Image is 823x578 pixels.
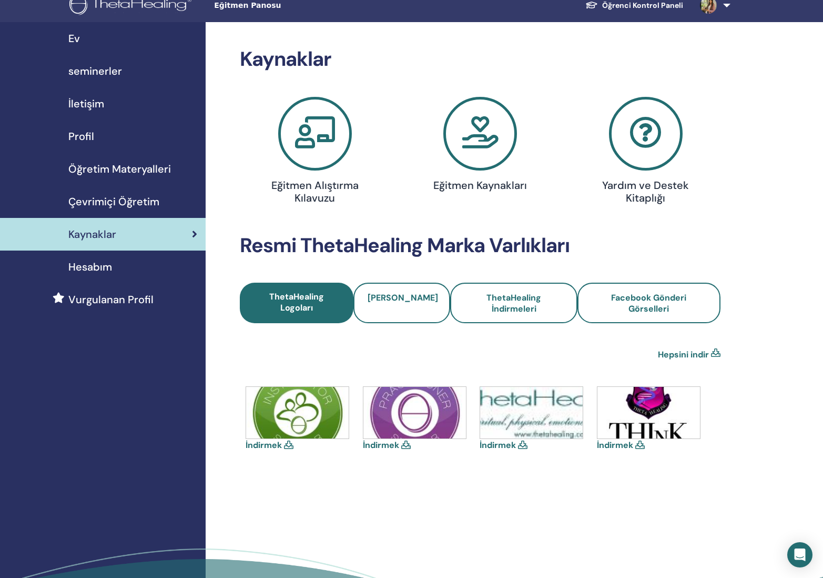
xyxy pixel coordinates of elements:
img: icons-instructor.jpg [246,387,349,439]
img: graduation-cap-white.svg [585,1,598,9]
a: İndirmek [246,440,282,451]
h4: Yardım ve Destek Kitaplığı [592,179,699,204]
div: Open Intercom Messenger [787,542,812,567]
a: [PERSON_NAME] [353,283,450,323]
span: Vurgulanan Profil [68,292,154,307]
span: Facebook Gönderi Görselleri [611,292,686,314]
img: icons-practitioner.jpg [363,387,466,439]
a: İndirmek [480,440,516,451]
a: Hepsini indir [658,348,709,361]
a: ThetaHealing İndirmeleri [450,283,577,323]
a: İndirmek [597,440,633,451]
span: ThetaHealing Logoları [269,291,324,313]
a: Yardım ve Destek Kitaplığı [569,97,722,208]
span: İletişim [68,96,104,112]
img: thetahealing-logo-a-copy.jpg [480,387,583,439]
span: seminerler [68,63,122,79]
img: think-shield.jpg [597,387,700,439]
span: ThetaHealing İndirmeleri [486,292,541,314]
a: İndirmek [363,440,399,451]
a: ThetaHealing Logoları [240,283,353,323]
h4: Eğitmen Kaynakları [426,179,533,192]
a: Facebook Gönderi Görselleri [577,283,720,323]
h2: Kaynaklar [240,47,720,72]
span: Profil [68,128,94,144]
span: Öğretim Materyalleri [68,161,171,177]
span: Kaynaklar [68,226,116,242]
a: Eğitmen Alıştırma Kılavuzu [238,97,391,208]
h4: Eğitmen Alıştırma Kılavuzu [261,179,368,204]
span: Çevrimiçi Öğretim [68,194,159,210]
span: Ev [68,31,80,46]
h2: Resmi ThetaHealing Marka Varlıkları [240,234,720,258]
a: Eğitmen Kaynakları [404,97,557,196]
span: Hesabım [68,259,112,275]
span: [PERSON_NAME] [368,292,438,303]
